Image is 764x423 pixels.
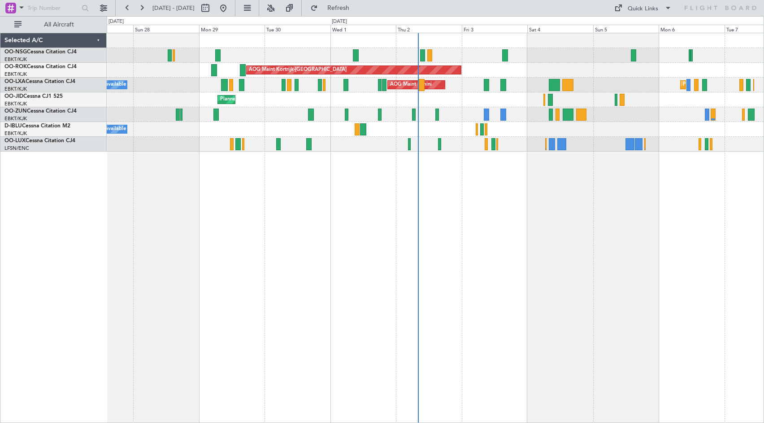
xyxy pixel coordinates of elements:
span: OO-ROK [4,64,27,70]
button: All Aircraft [10,17,97,32]
a: EBKT/KJK [4,86,27,92]
div: AOG Maint Rimini [390,78,432,92]
a: EBKT/KJK [4,115,27,122]
div: Quick Links [628,4,658,13]
div: Mon 29 [199,25,265,33]
div: Mon 6 [659,25,725,33]
button: Quick Links [610,1,676,15]
div: [DATE] [332,18,347,26]
div: Thu 2 [396,25,462,33]
a: OO-JIDCessna CJ1 525 [4,94,63,99]
a: OO-ZUNCessna Citation CJ4 [4,109,77,114]
span: OO-ZUN [4,109,27,114]
a: EBKT/KJK [4,130,27,137]
input: Trip Number [27,1,79,15]
span: OO-LXA [4,79,26,84]
a: D-IBLUCessna Citation M2 [4,123,70,129]
a: LFSN/ENC [4,145,29,152]
div: [DATE] [109,18,124,26]
a: EBKT/KJK [4,71,27,78]
a: OO-NSGCessna Citation CJ4 [4,49,77,55]
div: Wed 1 [330,25,396,33]
div: Planned Maint Kortrijk-[GEOGRAPHIC_DATA] [220,93,325,106]
div: A/C Unavailable [89,78,126,92]
a: EBKT/KJK [4,100,27,107]
span: OO-LUX [4,138,26,144]
a: EBKT/KJK [4,56,27,63]
a: OO-LXACessna Citation CJ4 [4,79,75,84]
div: Sun 28 [133,25,199,33]
span: OO-JID [4,94,23,99]
span: [DATE] - [DATE] [152,4,195,12]
div: Sun 5 [593,25,659,33]
button: Refresh [306,1,360,15]
span: D-IBLU [4,123,22,129]
span: All Aircraft [23,22,95,28]
div: Fri 3 [462,25,528,33]
span: OO-NSG [4,49,27,55]
a: OO-LUXCessna Citation CJ4 [4,138,75,144]
div: Sat 4 [527,25,593,33]
div: AOG Maint Kortrijk-[GEOGRAPHIC_DATA] [249,63,347,77]
div: Tue 30 [265,25,330,33]
span: Refresh [320,5,357,11]
a: OO-ROKCessna Citation CJ4 [4,64,77,70]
